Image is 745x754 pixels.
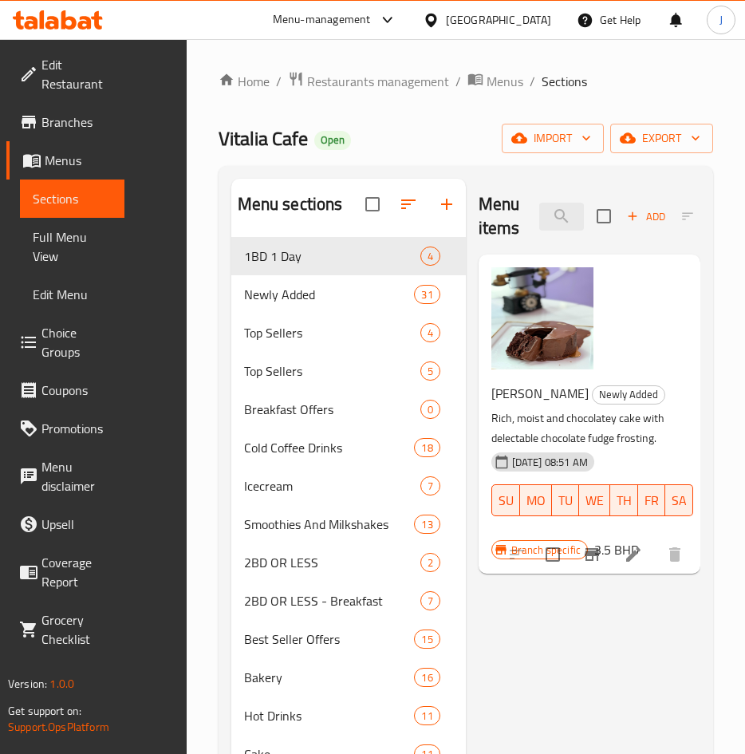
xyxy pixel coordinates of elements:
span: [DATE] 08:51 AM [506,455,594,470]
span: Select section [587,199,621,233]
span: Restaurants management [307,72,449,91]
span: Menus [487,72,523,91]
div: items [414,706,440,725]
a: Support.OpsPlatform [8,716,109,737]
span: Icecream [244,476,420,495]
span: Vitalia Cafe [219,120,308,156]
span: SA [672,489,687,512]
span: 7 [421,479,440,494]
li: / [530,72,535,91]
div: Smoothies And Milkshakes13 [231,505,466,543]
div: 2BD OR LESS2 [231,543,466,582]
button: TH [610,484,638,516]
div: Top Sellers5 [231,352,466,390]
span: Select to update [536,538,570,571]
button: SU [491,484,520,516]
div: items [420,247,440,266]
div: items [420,361,440,381]
div: 2BD OR LESS - Breakfast7 [231,582,466,620]
span: 2BD OR LESS - Breakfast [244,591,420,610]
div: Open [314,131,351,150]
div: items [414,630,440,649]
span: Edit Menu [33,285,112,304]
span: 18 [415,440,439,456]
div: Breakfast Offers0 [231,390,466,428]
span: 1BD 1 Day [244,247,420,266]
span: Full Menu View [33,227,112,266]
div: Cold Coffee Drinks18 [231,428,466,467]
span: Add item [621,204,672,229]
span: Menu disclaimer [41,457,112,495]
button: SA [665,484,693,516]
button: MO [520,484,552,516]
span: Edit Restaurant [41,55,112,93]
div: Newly Added31 [231,275,466,314]
a: Branches [6,103,124,141]
a: Edit menu item [624,545,643,564]
span: Coverage Report [41,553,112,591]
span: Menus [45,151,112,170]
a: Menus [6,141,124,180]
button: Add section [428,185,466,223]
div: 1BD 1 Day4 [231,237,466,275]
span: Breakfast Offers [244,400,420,419]
a: Coupons [6,371,124,409]
div: items [420,591,440,610]
span: Coupons [41,381,112,400]
div: Top Sellers4 [231,314,466,352]
a: Coverage Report [6,543,124,601]
span: 4 [421,326,440,341]
a: Sections [20,180,124,218]
a: Promotions [6,409,124,448]
a: Menu disclaimer [6,448,124,505]
span: Smoothies And Milkshakes [244,515,415,534]
span: 15 [415,632,439,647]
span: Grocery Checklist [41,610,112,649]
span: Choice Groups [41,323,112,361]
span: 1.0.0 [49,673,74,694]
span: Promotions [41,419,112,438]
div: Icecream7 [231,467,466,505]
a: Edit Restaurant [6,45,124,103]
li: / [455,72,461,91]
span: Bakery [244,668,415,687]
div: items [420,323,440,342]
span: Version: [8,673,47,694]
span: Cold Coffee Drinks [244,438,415,457]
nav: breadcrumb [219,71,714,92]
div: Menu-management [273,10,371,30]
h2: Menu sections [238,192,343,216]
button: TU [552,484,579,516]
p: Rich, moist and chocolatey cake with delectable chocolate fudge frosting. [491,409,675,448]
span: Best Seller Offers [244,630,415,649]
span: Top Sellers [244,323,420,342]
div: items [414,438,440,457]
span: export [623,128,700,148]
span: Sections [542,72,587,91]
span: Sort sections [389,185,428,223]
div: items [420,400,440,419]
span: [PERSON_NAME] [491,381,589,405]
span: Open [314,133,351,147]
button: export [610,124,713,153]
a: Grocery Checklist [6,601,124,658]
div: items [420,553,440,572]
div: items [414,668,440,687]
button: WE [579,484,610,516]
span: Hot Drinks [244,706,415,725]
button: Branch-specific-item [573,535,611,574]
span: 11 [415,709,439,724]
span: 16 [415,670,439,685]
div: items [420,476,440,495]
span: 0 [421,402,440,417]
span: Select section first [672,204,736,229]
span: MO [526,489,546,512]
h2: Menu items [479,192,520,240]
input: search [539,203,584,231]
li: / [276,72,282,91]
